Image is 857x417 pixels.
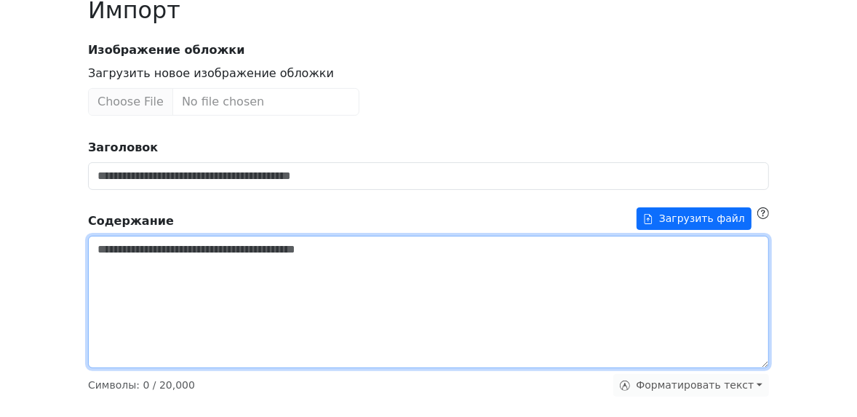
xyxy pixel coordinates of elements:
strong: Заголовок [88,140,158,154]
button: Содержание [637,207,752,230]
span: 0 [143,379,149,391]
label: Загрузить новое изображение обложки [88,65,334,82]
strong: Содержание [88,213,174,230]
p: Символы : / 20,000 [88,378,195,393]
strong: Изображение обложки [79,41,778,59]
